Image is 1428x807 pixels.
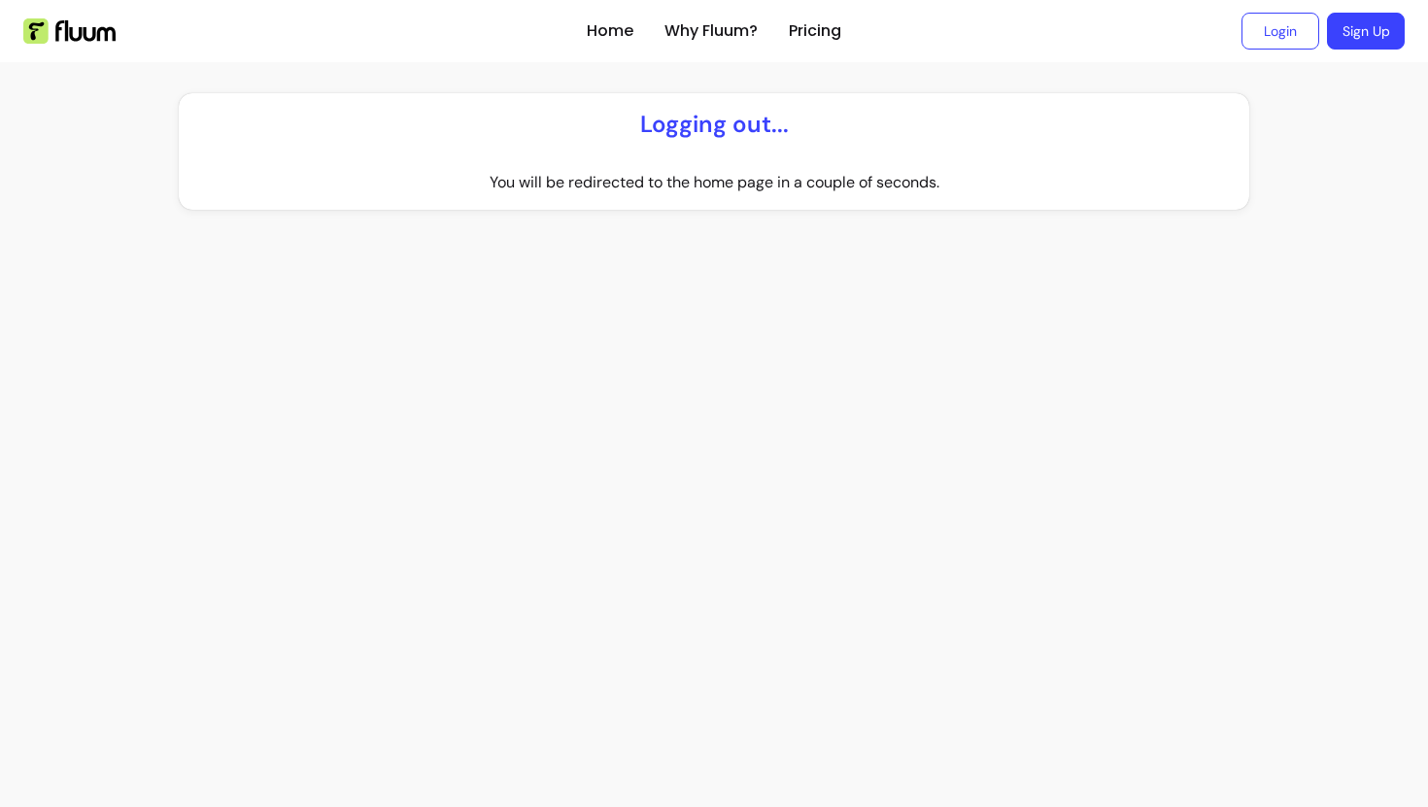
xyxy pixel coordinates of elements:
a: Pricing [789,19,841,43]
a: Why Fluum? [664,19,758,43]
p: You will be redirected to the home page in a couple of seconds. [490,171,939,194]
a: Login [1241,13,1319,50]
p: Logging out... [640,109,789,140]
img: Fluum Logo [23,18,116,44]
a: Sign Up [1327,13,1405,50]
a: Home [587,19,633,43]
